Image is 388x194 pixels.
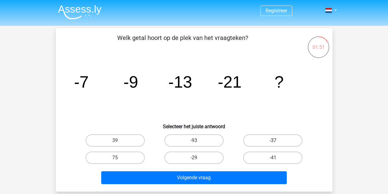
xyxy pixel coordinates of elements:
[164,134,224,147] label: -93
[58,5,102,19] img: Assessly
[307,36,330,51] div: 01:51
[66,33,300,52] p: Welk getal hoort op de plek van het vraagteken?
[74,73,89,91] tspan: -7
[275,73,284,91] tspan: ?
[66,119,323,129] h6: Selecteer het juiste antwoord
[86,134,145,147] label: 39
[101,171,287,184] button: Volgende vraag
[164,152,224,164] label: -29
[243,134,302,147] label: -37
[123,73,138,91] tspan: -9
[86,152,145,164] label: 75
[243,152,302,164] label: -41
[168,73,192,91] tspan: -13
[266,8,287,14] a: Registreer
[218,73,242,91] tspan: -21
